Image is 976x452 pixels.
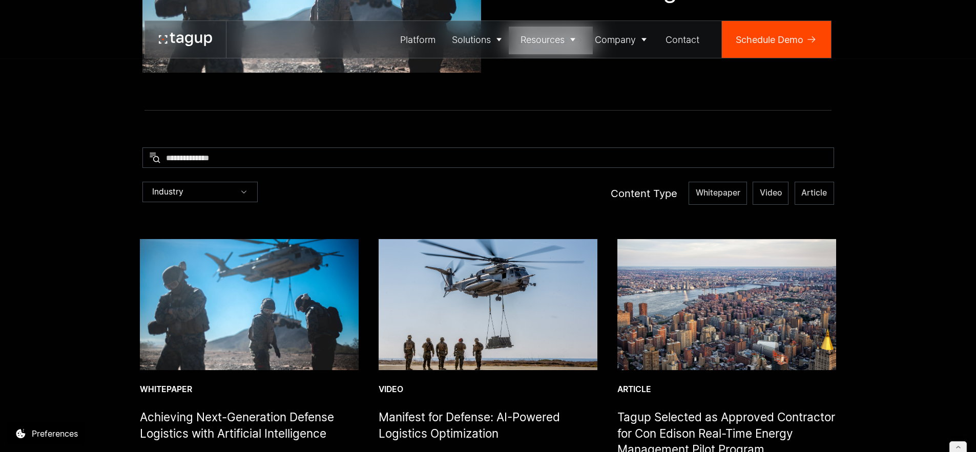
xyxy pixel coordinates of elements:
div: Whitepaper [140,384,359,395]
div: Contact [666,33,699,47]
form: Resources [142,147,834,205]
div: Resources [521,33,565,47]
div: Schedule Demo [736,33,803,47]
a: Contact [658,21,708,58]
a: Platform [392,21,444,58]
span: Whitepaper [696,187,740,199]
div: Solutions [452,33,491,47]
div: Company [595,33,636,47]
div: Platform [400,33,435,47]
h1: Achieving Next-Generation Defense Logistics with Artificial Intelligence [140,409,359,441]
a: Company [587,21,658,58]
a: Schedule Demo [722,21,831,58]
div: Video [379,384,597,395]
span: Video [760,187,782,199]
h1: Manifest for Defense: AI-Powered Logistics Optimization [379,409,597,441]
span: Article [801,187,827,199]
img: landing support specialists insert and extract assets in terrain, photo by Sgt. Conner Robbins [140,239,359,370]
div: Industry [142,182,258,202]
a: Resources [513,21,587,58]
a: Solutions [444,21,513,58]
div: Industry [152,187,183,197]
div: Preferences [32,427,78,440]
div: Article [617,384,836,395]
div: Content Type [611,186,677,201]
